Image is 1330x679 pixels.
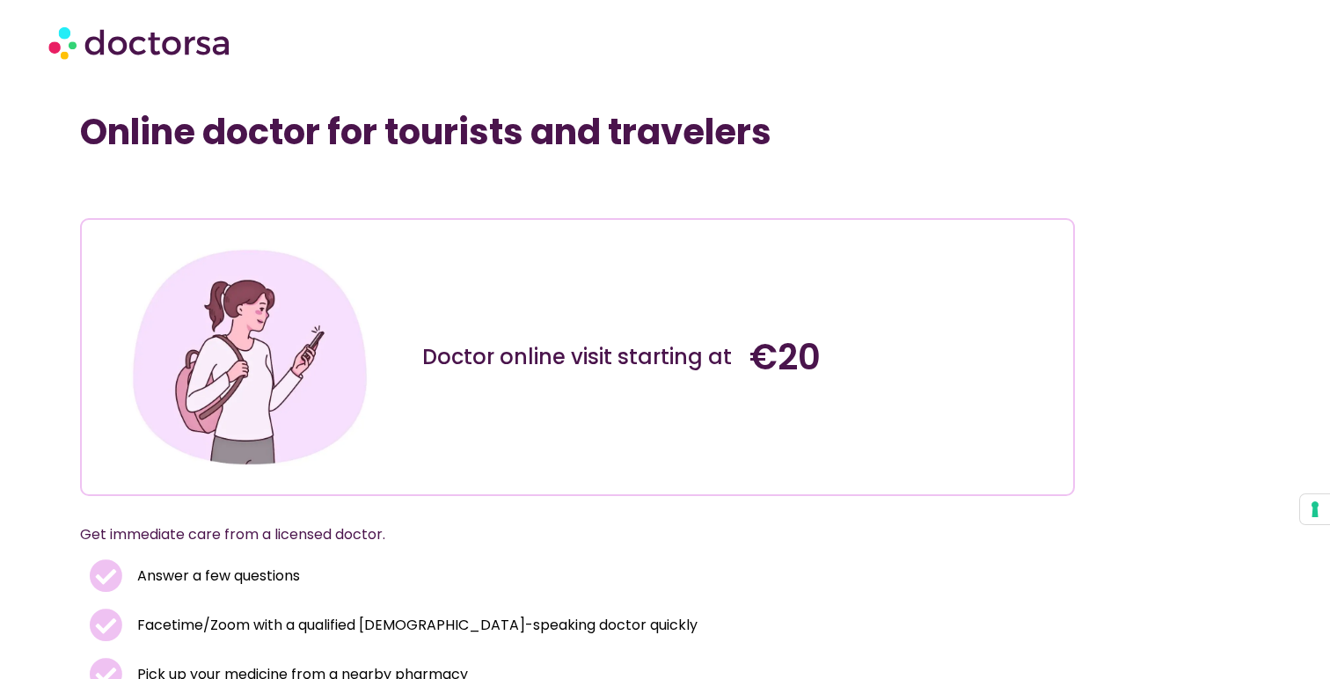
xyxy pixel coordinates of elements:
[133,564,300,588] span: Answer a few questions
[80,111,1075,153] h1: Online doctor for tourists and travelers
[1300,494,1330,524] button: Your consent preferences for tracking technologies
[749,336,1059,378] h4: €20
[133,613,698,638] span: Facetime/Zoom with a qualified [DEMOGRAPHIC_DATA]-speaking doctor quickly
[80,522,1033,547] p: Get immediate care from a licensed doctor.
[422,343,732,371] div: Doctor online visit starting at
[89,179,353,201] iframe: Customer reviews powered by Trustpilot
[126,233,374,481] img: Illustration depicting a young woman in a casual outfit, engaged with her smartphone. She has a p...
